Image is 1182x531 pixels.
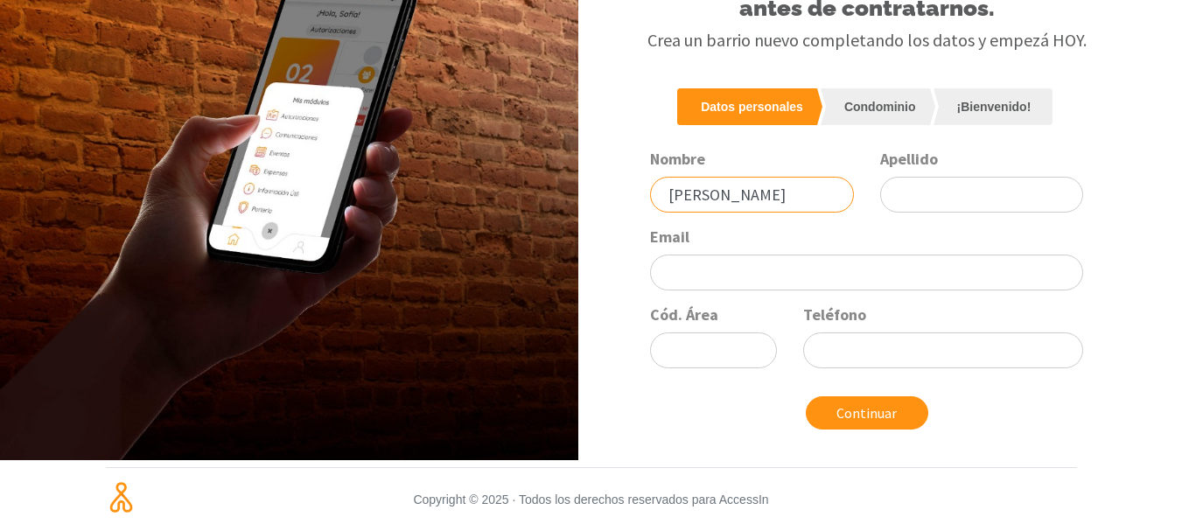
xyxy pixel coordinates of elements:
label: Email [650,227,689,248]
button: Continuar [806,396,928,430]
label: Nombre [650,149,705,170]
h3: Crea un barrio nuevo completando los datos y empezá HOY. [605,29,1130,52]
img: Isologo [106,482,136,513]
a: Datos personales [677,88,817,125]
label: Teléfono [803,304,866,325]
small: Copyright © 2025 · Todos los derechos reservados para AccessIn [272,482,911,517]
a: ¡Bienvenido! [934,88,1053,125]
label: Cód. Área [650,304,718,325]
a: Condominio [821,88,930,125]
label: Apellido [880,149,938,170]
